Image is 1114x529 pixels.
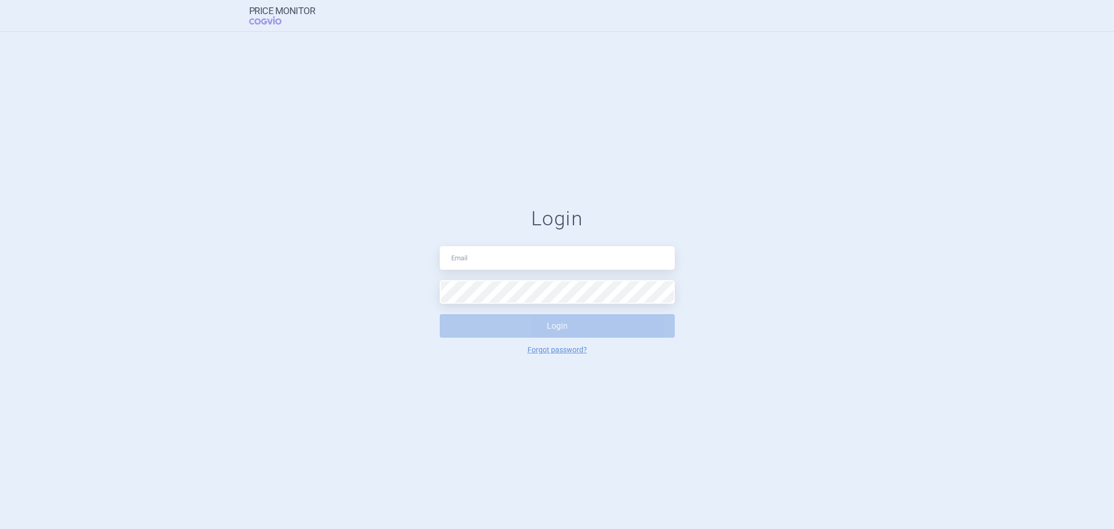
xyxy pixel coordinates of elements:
a: Forgot password? [527,346,587,353]
h1: Login [440,207,675,231]
input: Email [440,246,675,270]
strong: Price Monitor [249,6,315,16]
a: Price MonitorCOGVIO [249,6,315,26]
span: COGVIO [249,16,296,25]
button: Login [440,314,675,338]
